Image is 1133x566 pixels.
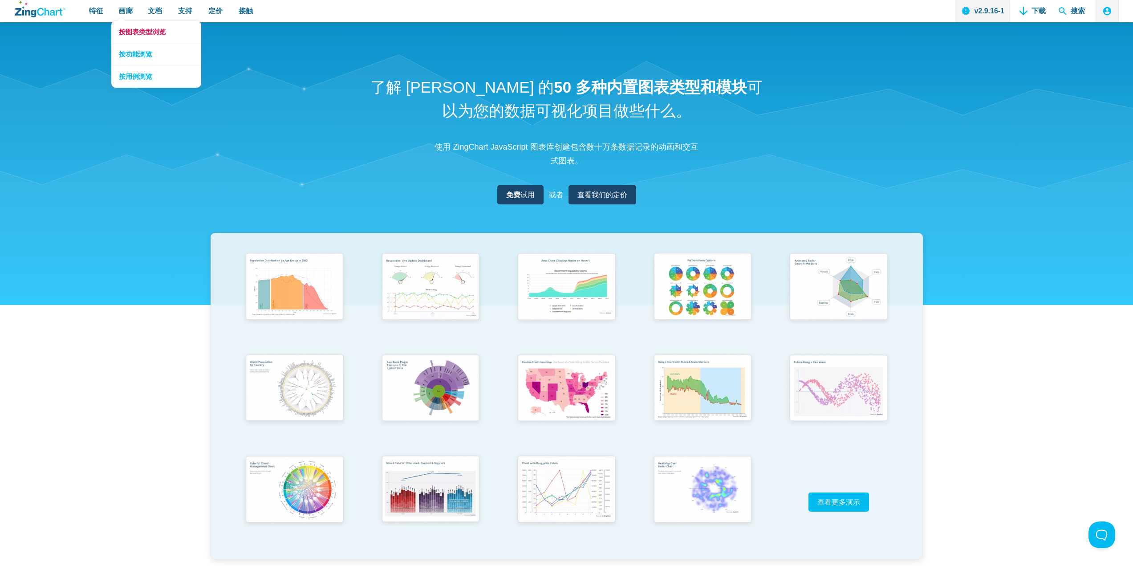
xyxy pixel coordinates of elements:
[784,350,893,428] img: 正弦波上的点
[520,191,535,199] font: 试用
[112,21,201,43] a: 按图表类型浏览
[376,350,485,428] img: Sun Burst 插件示例 ft. 文件系统数据
[89,7,103,15] font: 特征
[784,249,893,326] img: 动画雷达图 ft. 宠物数据
[808,493,869,512] a: 查看更多演示
[112,65,201,87] a: 按用例浏览
[512,350,621,428] img: 选举预测地图
[771,249,907,350] a: 动画雷达图 ft. 宠物数据
[512,249,621,326] img: 面积图（悬停时显示节点）
[240,249,349,326] img: 2052年按年龄组别划分的人口分布
[442,78,763,119] font: 可以为您的数据可视化项目做些什么。
[512,452,621,529] img: 带有可拖动 Y 轴的图表
[499,452,635,553] a: 带有可拖动 Y 轴的图表
[112,43,201,65] a: 按功能浏览
[506,191,520,199] font: 免费
[240,452,349,529] img: 彩色和弦管理图
[148,7,162,15] font: 文档
[634,350,771,452] a: 带规则和比例标记的范围图
[119,50,152,58] font: 按功能浏览
[362,350,499,452] a: Sun Burst 插件示例 ft. 文件系统数据
[499,249,635,350] a: 面积图（悬停时显示节点）
[554,78,747,96] font: 50 多种内置图表类型和模块
[634,452,771,553] a: 雷达图上的热图
[497,185,544,204] a: 免费试用
[648,350,757,428] img: 带规则和比例标记的范围图
[1088,521,1115,548] iframe: 切换客户支持
[15,1,65,17] a: ZingChart 徽标。点击返回主页
[240,350,349,428] img: 世界各国人口
[435,143,698,165] font: 使用 ZingChart JavaScript 图表库创建包含数十万条数据记录的动画和交互式图表。
[634,249,771,350] a: 饼图变换选项
[569,185,636,204] a: 查看我们的定价
[208,7,223,15] font: 定价
[119,28,166,36] font: 按图表类型浏览
[239,7,253,15] font: 接触
[771,350,907,452] a: 正弦波上的点
[227,350,363,452] a: 世界各国人口
[376,249,485,326] img: 响应式实时更新仪表板
[362,452,499,553] a: 混合数据集（聚类、堆叠和常规）
[118,7,133,15] font: 画廊
[227,452,363,553] a: 彩色和弦管理图
[817,498,860,506] font: 查看更多演示
[376,452,485,529] img: 混合数据集（聚类、堆叠和常规）
[362,249,499,350] a: 响应式实时更新仪表板
[549,191,563,199] font: 或者
[499,350,635,452] a: 选举预测地图
[648,249,757,326] img: 饼图变换选项
[577,191,627,199] font: 查看我们的定价
[648,452,757,529] img: 雷达图上的热图
[119,73,152,80] font: 按用例浏览
[370,78,554,96] font: 了解 [PERSON_NAME] 的
[227,249,363,350] a: 2052年按年龄组别划分的人口分布
[178,7,192,15] font: 支持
